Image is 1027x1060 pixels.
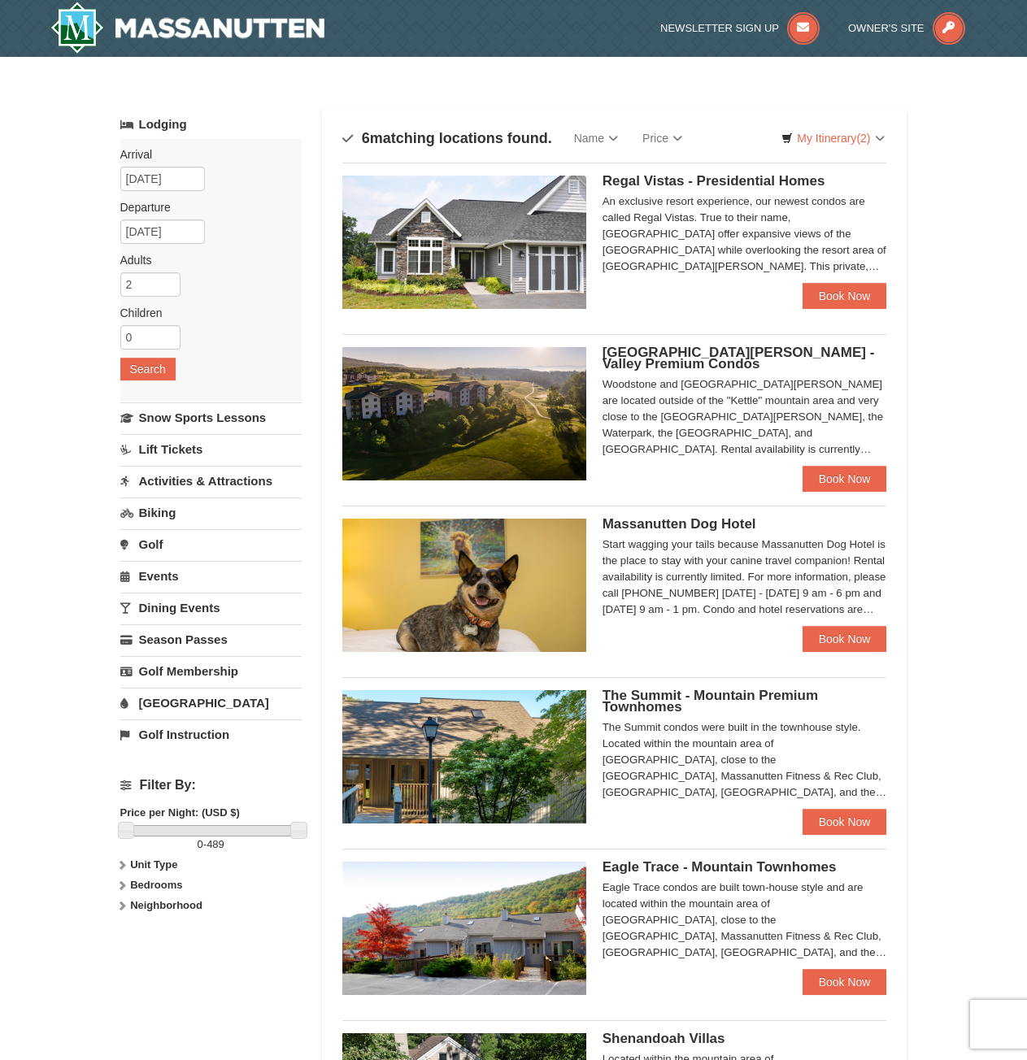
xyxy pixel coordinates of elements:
button: Search [120,358,176,380]
span: The Summit - Mountain Premium Townhomes [603,688,818,715]
span: (2) [856,132,870,145]
a: Golf [120,529,302,559]
a: Book Now [803,969,887,995]
img: 19218983-1-9b289e55.jpg [342,862,586,995]
a: Biking [120,497,302,528]
span: 6 [362,130,370,146]
div: Eagle Trace condos are built town-house style and are located within the mountain area of [GEOGRA... [603,880,887,961]
a: Book Now [803,283,887,309]
span: [GEOGRAPHIC_DATA][PERSON_NAME] - Valley Premium Condos [603,345,875,371]
a: Massanutten Resort [50,2,325,54]
img: 19219041-4-ec11c166.jpg [342,347,586,480]
img: 19218991-1-902409a9.jpg [342,176,586,309]
a: Events [120,561,302,591]
label: Adults [120,252,289,268]
a: Season Passes [120,624,302,654]
a: Lodging [120,110,302,139]
h4: Filter By: [120,778,302,793]
a: Book Now [803,466,887,492]
a: Owner's Site [848,22,965,34]
span: Regal Vistas - Presidential Homes [603,173,825,189]
a: Price [630,122,694,154]
a: Golf Instruction [120,719,302,749]
div: Woodstone and [GEOGRAPHIC_DATA][PERSON_NAME] are located outside of the "Kettle" mountain area an... [603,376,887,458]
a: Activities & Attractions [120,466,302,496]
strong: Neighborhood [130,899,202,911]
a: Name [562,122,630,154]
a: My Itinerary(2) [771,126,894,150]
a: Book Now [803,809,887,835]
label: Departure [120,199,289,215]
a: Book Now [803,626,887,652]
span: Massanutten Dog Hotel [603,516,756,532]
a: Snow Sports Lessons [120,402,302,432]
label: Arrival [120,146,289,163]
a: Golf Membership [120,656,302,686]
label: Children [120,305,289,321]
img: Massanutten Resort Logo [50,2,325,54]
img: 19219034-1-0eee7e00.jpg [342,690,586,823]
a: Dining Events [120,593,302,623]
div: The Summit condos were built in the townhouse style. Located within the mountain area of [GEOGRAP... [603,719,887,801]
span: Shenandoah Villas [603,1031,725,1046]
img: 27428181-5-81c892a3.jpg [342,519,586,652]
a: Newsletter Sign Up [660,22,820,34]
span: Owner's Site [848,22,925,34]
span: Eagle Trace - Mountain Townhomes [603,859,837,875]
h4: matching locations found. [342,130,552,146]
label: - [120,836,302,853]
span: Newsletter Sign Up [660,22,779,34]
strong: Price per Night: (USD $) [120,806,240,819]
a: Lift Tickets [120,434,302,464]
span: 0 [198,838,203,850]
strong: Unit Type [130,858,177,871]
div: An exclusive resort experience, our newest condos are called Regal Vistas. True to their name, [G... [603,193,887,275]
strong: Bedrooms [130,879,182,891]
div: Start wagging your tails because Massanutten Dog Hotel is the place to stay with your canine trav... [603,537,887,618]
span: 489 [207,838,224,850]
a: [GEOGRAPHIC_DATA] [120,688,302,718]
